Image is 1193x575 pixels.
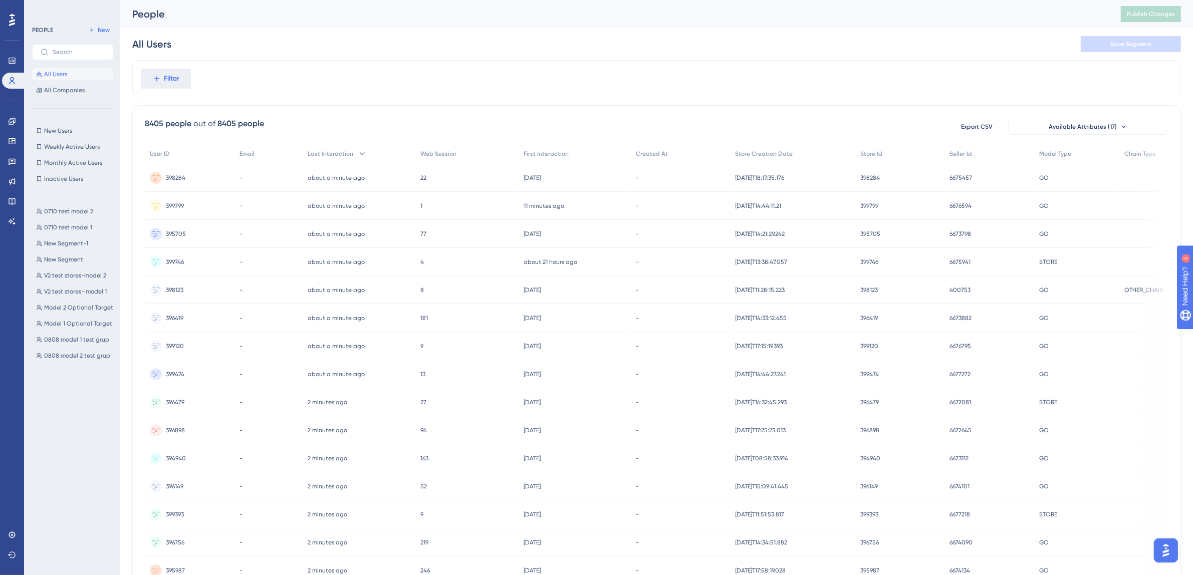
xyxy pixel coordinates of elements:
span: - [240,370,243,378]
span: 6677218 [949,510,970,518]
span: GO [1039,202,1049,210]
time: 2 minutes ago [308,483,347,490]
time: [DATE] [524,371,541,378]
time: 2 minutes ago [308,399,347,406]
button: Filter [141,69,191,89]
button: Available Attributes (17) [1008,119,1168,135]
span: 6674101 [949,482,970,490]
span: 399393 [860,510,878,518]
span: GO [1039,426,1049,434]
span: 4 [420,258,424,266]
span: - [240,426,243,434]
span: 396479 [166,398,184,406]
span: Weekly Active Users [44,143,100,151]
span: All Users [44,70,67,78]
span: GO [1039,286,1049,294]
span: 0808 model 1 test grup [44,336,109,344]
span: 6676795 [949,342,971,350]
button: Weekly Active Users [32,141,113,153]
span: - [636,342,639,350]
button: 0808 model 2 test grup [32,350,119,362]
span: [DATE]T16:32:45.293 [736,398,787,406]
span: - [240,286,243,294]
time: 2 minutes ago [308,567,347,574]
time: about 21 hours ago [524,258,577,265]
span: 6673798 [949,230,971,238]
time: 2 minutes ago [308,539,347,546]
span: [DATE]T14:44:27.241 [736,370,786,378]
span: Export CSV [962,123,993,131]
span: 394940 [166,454,186,462]
span: STORE [1039,510,1057,518]
span: [DATE]T15:09:41.445 [736,482,789,490]
span: 399474 [860,370,879,378]
time: [DATE] [524,315,541,322]
span: OTHER_CHAIN [1124,286,1163,294]
span: - [636,258,639,266]
time: about a minute ago [308,371,365,378]
span: 396898 [166,426,185,434]
span: V2 test stores- model 1 [44,287,107,296]
span: 6676594 [949,202,972,210]
span: Save Segment [1110,40,1151,48]
button: New [85,24,113,36]
span: 399799 [860,202,878,210]
button: New Users [32,125,113,137]
time: [DATE] [524,567,541,574]
span: 6674134 [949,566,970,574]
span: V2 test stores-model 2 [44,271,106,279]
span: 9 [420,510,423,518]
span: - [636,566,639,574]
span: 0808 model 2 test grup [44,352,110,360]
span: GO [1039,370,1049,378]
span: GO [1039,482,1049,490]
span: - [636,538,639,546]
span: 0710 test model 1 [44,223,92,231]
span: - [240,538,243,546]
span: - [636,286,639,294]
span: - [636,174,639,182]
time: 2 minutes ago [308,511,347,518]
span: - [636,454,639,462]
span: GO [1039,342,1049,350]
button: V2 test stores-model 2 [32,269,119,281]
span: 396419 [860,314,878,322]
div: All Users [132,37,171,51]
span: 399393 [166,510,184,518]
span: 6673112 [949,454,969,462]
button: V2 test stores- model 1 [32,285,119,298]
time: [DATE] [524,286,541,294]
time: about a minute ago [308,286,365,294]
span: GO [1039,230,1049,238]
span: 399799 [166,202,184,210]
span: Model 1 Optional Target [44,320,112,328]
span: [DATE]T17:15:19.393 [736,342,783,350]
input: Search [53,49,105,56]
span: 399746 [166,258,184,266]
span: - [240,174,243,182]
span: 396756 [166,538,184,546]
span: 22 [420,174,426,182]
span: - [636,482,639,490]
time: [DATE] [524,539,541,546]
button: 0808 model 1 test grup [32,334,119,346]
span: - [240,314,243,322]
span: - [240,398,243,406]
span: 399120 [166,342,184,350]
span: 395705 [860,230,880,238]
span: Available Attributes (17) [1049,123,1117,131]
span: [DATE]T08:58:33.914 [736,454,789,462]
span: 181 [420,314,428,322]
span: 6675457 [949,174,972,182]
span: 96 [420,426,426,434]
span: 396419 [166,314,183,322]
span: - [636,230,639,238]
button: Inactive Users [32,173,113,185]
span: 400753 [949,286,971,294]
span: STORE [1039,398,1057,406]
span: [DATE]T14:21:29.242 [736,230,785,238]
span: Publish Changes [1127,10,1175,18]
span: Web Session [420,150,456,158]
button: New Segment-1 [32,237,119,249]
